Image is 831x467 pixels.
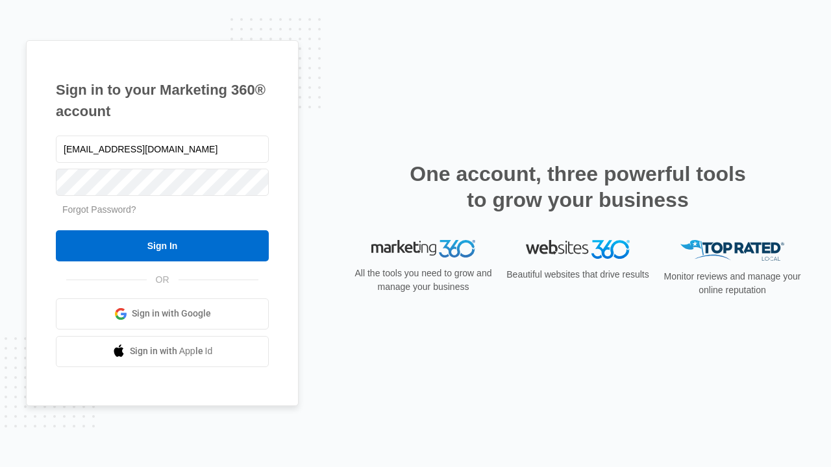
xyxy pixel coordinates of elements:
[56,79,269,122] h1: Sign in to your Marketing 360® account
[660,270,805,297] p: Monitor reviews and manage your online reputation
[526,240,630,259] img: Websites 360
[56,298,269,329] a: Sign in with Google
[132,307,211,320] span: Sign in with Google
[56,336,269,367] a: Sign in with Apple Id
[371,240,475,258] img: Marketing 360
[351,267,496,294] p: All the tools you need to grow and manage your business
[680,240,784,261] img: Top Rated Local
[56,230,269,261] input: Sign In
[130,344,213,358] span: Sign in with Apple Id
[56,136,269,163] input: Email
[147,273,179,287] span: OR
[505,268,651,281] p: Beautiful websites that drive results
[406,161,750,213] h2: One account, three powerful tools to grow your business
[62,204,136,215] a: Forgot Password?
